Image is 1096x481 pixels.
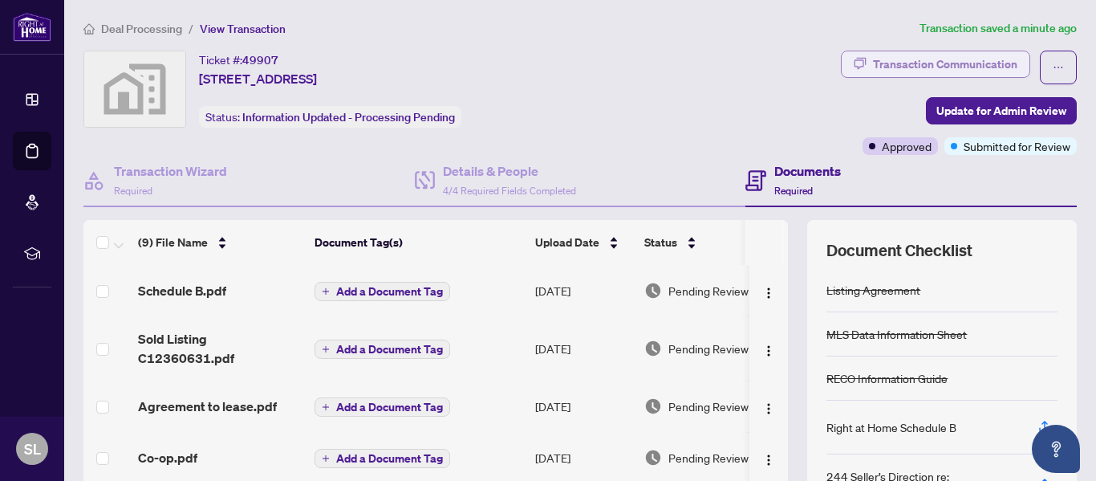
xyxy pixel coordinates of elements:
[84,51,185,127] img: svg%3e
[529,220,638,265] th: Upload Date
[308,220,529,265] th: Document Tag(s)
[529,381,638,432] td: [DATE]
[315,340,450,359] button: Add a Document Tag
[644,397,662,415] img: Document Status
[101,22,182,36] span: Deal Processing
[315,449,450,468] button: Add a Document Tag
[774,185,813,197] span: Required
[756,336,781,361] button: Logo
[138,329,302,368] span: Sold Listing C12360631.pdf
[644,449,662,467] img: Document Status
[882,137,932,155] span: Approved
[826,281,920,299] div: Listing Agreement
[336,453,443,464] span: Add a Document Tag
[668,282,749,300] span: Pending Review
[199,69,317,88] span: [STREET_ADDRESS]
[668,397,749,415] span: Pending Review
[762,454,775,467] img: Logo
[919,19,1077,38] article: Transaction saved a minute ago
[443,161,576,181] h4: Details & People
[826,418,956,436] div: Right at Home Schedule B
[529,316,638,381] td: [DATE]
[315,281,450,302] button: Add a Document Tag
[83,23,95,35] span: home
[336,402,443,413] span: Add a Document Tag
[200,22,286,36] span: View Transaction
[13,12,51,42] img: logo
[242,110,455,124] span: Information Updated - Processing Pending
[336,286,443,297] span: Add a Document Tag
[242,53,278,67] span: 49907
[132,220,308,265] th: (9) File Name
[762,402,775,415] img: Logo
[138,397,277,416] span: Agreement to lease.pdf
[322,345,330,353] span: plus
[322,403,330,411] span: plus
[1053,62,1064,73] span: ellipsis
[668,449,749,467] span: Pending Review
[138,281,226,300] span: Schedule B.pdf
[529,265,638,316] td: [DATE]
[644,234,677,251] span: Status
[189,19,193,38] li: /
[638,220,774,265] th: Status
[315,448,450,469] button: Add a Document Tag
[443,185,576,197] span: 4/4 Required Fields Completed
[114,161,227,181] h4: Transaction Wizard
[644,282,662,300] img: Document Status
[926,97,1077,124] button: Update for Admin Review
[841,51,1030,78] button: Transaction Communication
[315,397,450,417] button: Add a Document Tag
[873,51,1017,77] div: Transaction Communication
[756,445,781,471] button: Logo
[826,325,967,343] div: MLS Data Information Sheet
[774,161,841,181] h4: Documents
[762,344,775,357] img: Logo
[936,98,1066,124] span: Update for Admin Review
[322,455,330,463] span: plus
[199,51,278,69] div: Ticket #:
[138,234,208,251] span: (9) File Name
[762,287,775,300] img: Logo
[336,344,443,355] span: Add a Document Tag
[114,185,152,197] span: Required
[964,137,1070,155] span: Submitted for Review
[1032,425,1080,473] button: Open asap
[535,234,599,251] span: Upload Date
[826,369,948,387] div: RECO Information Guide
[756,393,781,419] button: Logo
[668,340,749,357] span: Pending Review
[138,448,197,467] span: Co-op.pdf
[315,339,450,360] button: Add a Document Tag
[756,278,781,304] button: Logo
[24,438,41,460] span: SL
[826,239,972,262] span: Document Checklist
[315,282,450,301] button: Add a Document Tag
[644,340,662,357] img: Document Status
[199,106,461,128] div: Status:
[322,287,330,296] span: plus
